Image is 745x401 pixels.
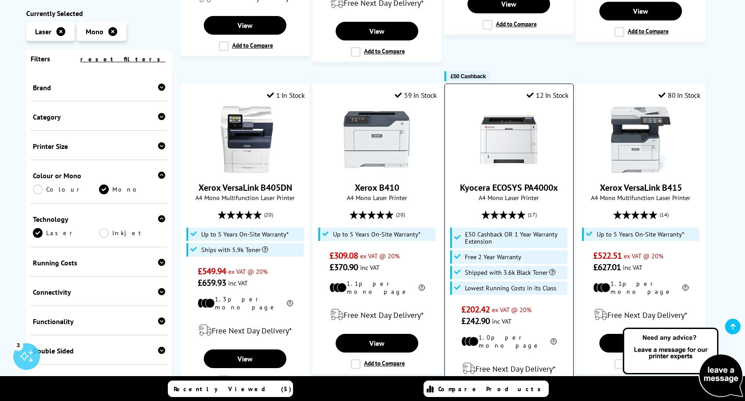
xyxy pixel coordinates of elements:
[660,206,669,223] span: (14)
[317,302,437,327] div: modal_delivery
[581,302,701,327] div: modal_delivery
[33,346,165,355] div: Double Sided
[465,231,565,245] span: £50 Cashback OR 1 Year Warranty Extension
[614,27,669,37] label: Add to Compare
[33,112,165,121] div: Category
[33,288,165,297] div: Connectivity
[461,333,557,349] li: 1.0p per mono page
[80,55,165,63] a: reset filters
[99,228,165,238] a: Inkjet
[212,106,278,173] img: Xerox VersaLink B405DN
[593,261,621,273] span: £627.01
[449,193,569,202] span: A4 Mono Laser Printer
[492,317,511,325] span: inc VAT
[344,106,410,173] img: Xerox B410
[333,231,420,238] span: Up to 5 Years On-Site Warranty*
[33,258,165,267] div: Running Costs
[355,182,399,193] a: Xerox B410
[444,71,490,81] button: £50 Cashback
[33,184,99,194] a: Colour
[396,206,405,223] span: (20)
[31,54,50,63] span: Filters
[99,184,165,194] a: Mono
[33,142,165,151] div: Printer Size
[351,47,405,57] label: Add to Compare
[26,9,172,18] div: Currently Selected
[451,73,486,80] span: £50 Cashback
[593,250,622,261] span: £522.51
[599,334,682,353] a: View
[267,91,305,100] div: 1 In Stock
[336,334,418,353] a: View
[360,263,380,272] span: inc VAT
[614,359,669,369] label: Add to Compare
[168,381,293,397] a: Recently Viewed (5)
[600,182,682,193] a: Xerox VersaLink B415
[597,231,684,238] span: Up to 5 Years On-Site Warranty*
[198,182,292,193] a: Xerox VersaLink B405DN
[33,83,165,92] div: Brand
[658,91,700,100] div: 80 In Stock
[33,171,165,180] div: Colour or Mono
[219,375,273,385] label: Add to Compare
[204,16,286,35] a: View
[461,315,490,327] span: £242.90
[476,106,542,173] img: Kyocera ECOSYS PA4000x
[317,193,437,202] span: A4 Mono Laser Printer
[264,206,273,223] span: (20)
[465,285,556,292] span: Lowest Running Costs in its Class
[395,91,436,100] div: 59 In Stock
[449,356,569,381] div: modal_delivery
[329,261,358,273] span: £370.90
[35,27,52,36] span: Laser
[201,231,289,238] span: Up to 5 Years On-Site Warranty*
[204,349,286,368] a: View
[336,22,418,40] a: View
[186,193,305,202] span: A4 Mono Multifunction Laser Printer
[13,340,23,350] div: 3
[465,269,555,276] span: Shipped with 3.6k Black Toner
[621,326,745,399] img: Open Live Chat window
[461,304,490,315] span: £202.42
[476,166,542,175] a: Kyocera ECOSYS PA4000x
[186,318,305,343] div: modal_delivery
[527,91,568,100] div: 12 In Stock
[344,166,410,175] a: Xerox B410
[624,252,663,260] span: ex VAT @ 20%
[174,385,292,393] span: Recently Viewed (5)
[360,252,400,260] span: ex VAT @ 20%
[33,376,165,385] div: Compatibility
[623,263,642,272] span: inc VAT
[228,267,268,276] span: ex VAT @ 20%
[201,246,268,253] span: Ships with 5.9k Toner
[607,106,674,173] img: Xerox VersaLink B415
[438,385,546,393] span: Compare Products
[492,305,531,314] span: ex VAT @ 20%
[33,228,99,238] a: Laser
[228,279,248,287] span: inc VAT
[460,182,558,193] a: Kyocera ECOSYS PA4000x
[33,317,165,326] div: Functionality
[198,295,293,311] li: 1.3p per mono page
[219,41,273,51] label: Add to Compare
[198,277,226,289] span: £659.93
[465,253,521,261] span: Free 2 Year Warranty
[198,265,226,277] span: £549.94
[329,250,358,261] span: £309.08
[351,359,405,369] label: Add to Compare
[528,206,537,223] span: (17)
[581,193,701,202] span: A4 Mono Multifunction Laser Printer
[599,2,682,20] a: View
[424,381,549,397] a: Compare Products
[212,166,278,175] a: Xerox VersaLink B405DN
[86,27,103,36] span: Mono
[593,280,689,296] li: 1.1p per mono page
[33,215,165,224] div: Technology
[329,280,425,296] li: 1.1p per mono page
[607,166,674,175] a: Xerox VersaLink B415
[483,20,537,30] label: Add to Compare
